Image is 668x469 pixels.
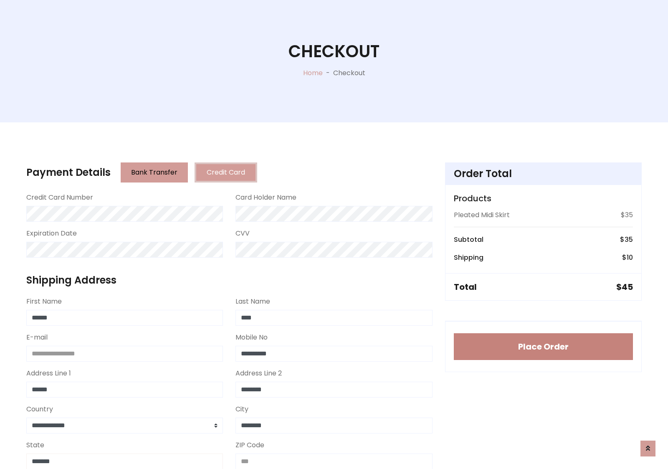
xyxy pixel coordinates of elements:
[26,228,77,238] label: Expiration Date
[288,41,380,61] h1: Checkout
[454,210,510,220] p: Pleated Midi Skirt
[235,440,264,450] label: ZIP Code
[622,254,633,261] h6: $
[26,368,71,378] label: Address Line 1
[454,282,477,292] h5: Total
[622,281,633,293] span: 45
[454,254,483,261] h6: Shipping
[235,368,282,378] label: Address Line 2
[323,68,333,78] p: -
[26,274,433,286] h4: Shipping Address
[26,332,48,342] label: E-mail
[620,236,633,243] h6: $
[303,68,323,78] a: Home
[121,162,188,183] button: Bank Transfer
[26,297,62,307] label: First Name
[235,404,248,414] label: City
[621,210,633,220] p: $35
[26,440,44,450] label: State
[195,162,257,183] button: Credit Card
[625,235,633,244] span: 35
[454,193,633,203] h5: Products
[26,193,93,203] label: Credit Card Number
[26,404,53,414] label: Country
[26,167,111,179] h4: Payment Details
[627,253,633,262] span: 10
[454,168,633,180] h4: Order Total
[235,228,250,238] label: CVV
[235,332,268,342] label: Mobile No
[616,282,633,292] h5: $
[454,236,483,243] h6: Subtotal
[454,333,633,360] button: Place Order
[235,297,270,307] label: Last Name
[235,193,296,203] label: Card Holder Name
[333,68,365,78] p: Checkout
